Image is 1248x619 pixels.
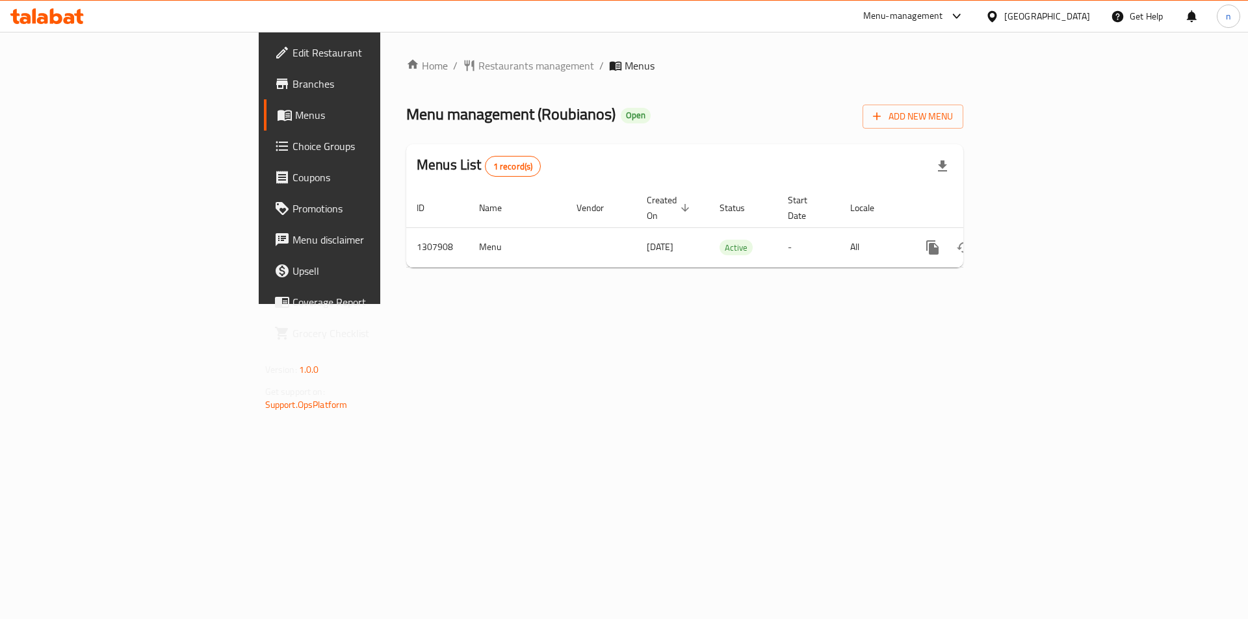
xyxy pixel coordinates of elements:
[264,131,467,162] a: Choice Groups
[478,58,594,73] span: Restaurants management
[295,107,457,123] span: Menus
[264,68,467,99] a: Branches
[917,232,948,263] button: more
[292,138,457,154] span: Choice Groups
[647,238,673,255] span: [DATE]
[264,37,467,68] a: Edit Restaurant
[479,200,519,216] span: Name
[486,160,541,173] span: 1 record(s)
[927,151,958,182] div: Export file
[299,361,319,378] span: 1.0.0
[485,156,541,177] div: Total records count
[463,58,594,73] a: Restaurants management
[264,286,467,318] a: Coverage Report
[417,200,441,216] span: ID
[469,227,566,267] td: Menu
[788,192,824,223] span: Start Date
[292,76,457,92] span: Branches
[840,227,907,267] td: All
[264,193,467,224] a: Promotions
[948,232,980,263] button: Change Status
[406,99,616,129] span: Menu management ( Roubianos )
[292,294,457,310] span: Coverage Report
[625,58,655,73] span: Menus
[873,108,953,125] span: Add New Menu
[264,255,467,286] a: Upsell
[292,45,457,60] span: Edit Restaurant
[777,227,840,267] td: -
[265,361,297,378] span: Version:
[1226,9,1231,23] span: n
[577,200,621,216] span: Vendor
[292,170,457,185] span: Coupons
[264,99,467,131] a: Menus
[647,192,694,223] span: Created On
[406,58,963,73] nav: breadcrumb
[720,200,762,216] span: Status
[292,325,457,341] span: Grocery Checklist
[264,318,467,349] a: Grocery Checklist
[264,224,467,255] a: Menu disclaimer
[265,383,325,400] span: Get support on:
[621,108,651,123] div: Open
[406,188,1052,268] table: enhanced table
[863,105,963,129] button: Add New Menu
[863,8,943,24] div: Menu-management
[1004,9,1090,23] div: [GEOGRAPHIC_DATA]
[264,162,467,193] a: Coupons
[292,201,457,216] span: Promotions
[265,396,348,413] a: Support.OpsPlatform
[599,58,604,73] li: /
[292,263,457,279] span: Upsell
[720,240,753,255] span: Active
[621,110,651,121] span: Open
[292,232,457,247] span: Menu disclaimer
[417,155,541,177] h2: Menus List
[907,188,1052,228] th: Actions
[850,200,891,216] span: Locale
